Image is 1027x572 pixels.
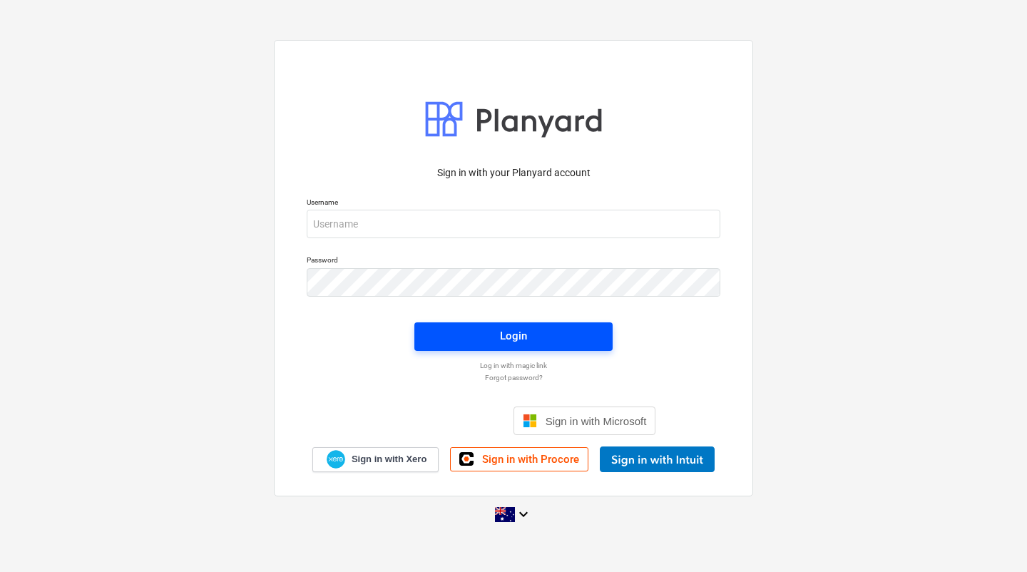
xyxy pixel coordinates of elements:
span: Sign in with Procore [482,453,579,466]
span: Sign in with Xero [352,453,426,466]
input: Username [307,210,720,238]
img: Microsoft logo [523,414,537,428]
iframe: Sign in with Google Button [364,405,509,436]
button: Login [414,322,613,351]
a: Sign in with Xero [312,447,439,472]
a: Log in with magic link [300,361,727,370]
i: keyboard_arrow_down [515,506,532,523]
span: Sign in with Microsoft [546,415,647,427]
p: Sign in with your Planyard account [307,165,720,180]
p: Username [307,198,720,210]
div: Login [500,327,527,345]
a: Sign in with Procore [450,447,588,471]
p: Password [307,255,720,267]
img: Xero logo [327,450,345,469]
a: Forgot password? [300,373,727,382]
